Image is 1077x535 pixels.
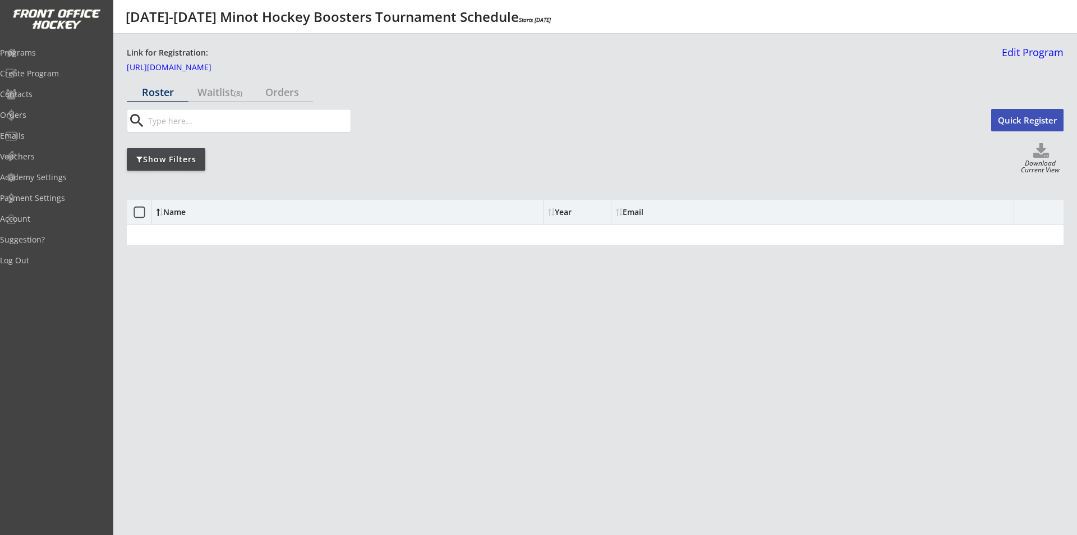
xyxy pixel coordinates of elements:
a: Edit Program [997,47,1064,67]
div: Link for Registration: [127,47,210,59]
div: [DATE]-[DATE] Minot Hockey Boosters Tournament Schedule [126,10,551,24]
button: Click to download full roster. Your browser settings may try to block it, check your security set... [1019,143,1064,160]
input: Type here... [146,109,351,132]
button: Quick Register [991,109,1064,131]
div: Orders [251,87,313,97]
div: Download Current View [1017,160,1064,175]
div: Roster [127,87,188,97]
button: search [127,112,146,130]
div: Waitlist [189,87,251,97]
div: Show Filters [127,154,205,165]
font: (8) [234,88,242,98]
div: Email [616,208,717,216]
em: Starts [DATE] [519,16,551,24]
div: Year [548,208,606,216]
a: [URL][DOMAIN_NAME] [127,63,239,76]
img: FOH%20White%20Logo%20Transparent.png [12,9,101,30]
div: Name [157,208,248,216]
